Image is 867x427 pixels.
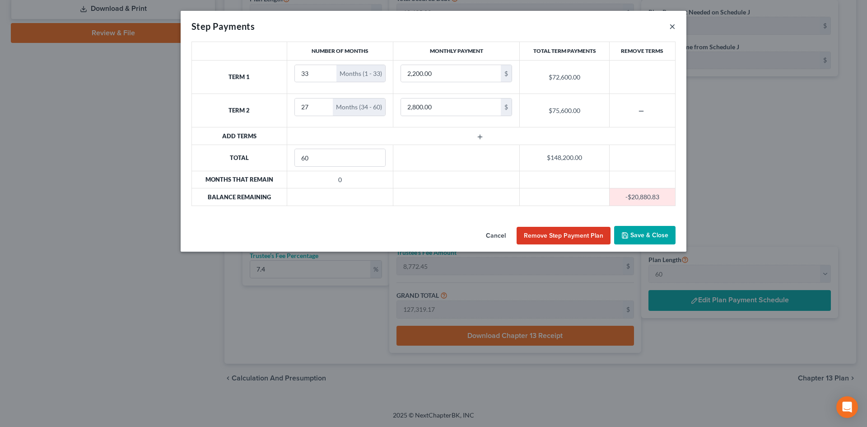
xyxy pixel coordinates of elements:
input: 0.00 [401,99,501,116]
th: Number of Months [287,42,393,61]
div: Open Intercom Messenger [836,396,858,418]
th: Add Terms [192,127,287,145]
th: Months that Remain [192,171,287,188]
input: -- [295,65,337,82]
input: -- [295,149,386,166]
td: 0 [287,171,393,188]
td: $75,600.00 [520,94,609,127]
td: $148,200.00 [520,145,609,171]
button: Remove Step Payment Plan [517,227,611,245]
td: $72,600.00 [520,60,609,94]
th: Monthly Payment [393,42,520,61]
div: Months (1 - 33) [336,65,385,82]
th: Term 2 [192,94,287,127]
button: × [669,21,676,32]
th: Balance Remaining [192,188,287,206]
button: Cancel [479,227,513,245]
th: Term 1 [192,60,287,94]
input: -- [295,99,333,116]
input: 0.00 [401,65,501,82]
th: Total [192,145,287,171]
th: Total Term Payments [520,42,609,61]
td: -$20,880.83 [609,188,675,206]
div: Months (34 - 60) [333,99,385,116]
div: $ [501,65,512,82]
button: Save & Close [614,226,676,245]
th: Remove Terms [609,42,675,61]
div: Step Payments [191,20,255,33]
div: $ [501,99,512,116]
